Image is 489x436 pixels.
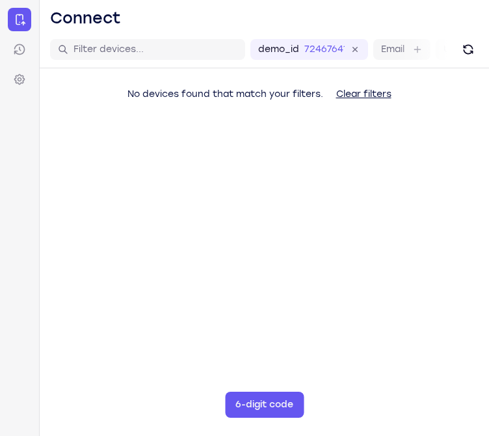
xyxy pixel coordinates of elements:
[258,43,299,56] label: demo_id
[225,392,304,418] button: 6-digit code
[326,81,402,107] button: Clear filters
[8,8,31,31] a: Connect
[381,43,404,56] label: Email
[8,68,31,91] a: Settings
[458,39,479,60] button: Refresh
[127,89,323,100] span: No devices found that match your filters.
[8,38,31,61] a: Sessions
[73,43,237,56] input: Filter devices...
[443,43,477,56] label: User ID
[50,8,121,29] h1: Connect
